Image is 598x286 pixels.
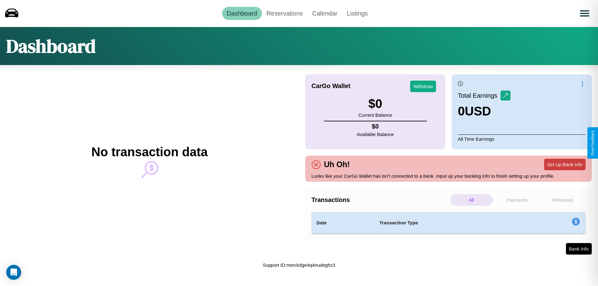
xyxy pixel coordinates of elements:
[316,219,369,227] h4: Date
[311,82,350,90] h4: CarGo Wallet
[458,134,586,143] p: All Time Earnings
[358,97,392,111] h3: $ 0
[342,7,373,20] a: Listings
[6,33,96,59] h1: Dashboard
[541,194,584,206] p: Withdraws
[311,212,586,234] table: simple table
[450,194,493,206] p: All
[357,130,394,138] p: Available Balance
[591,130,595,156] div: Give Feedback
[458,104,510,118] h3: 0 USD
[379,219,521,227] h4: Transaction Type
[91,145,207,159] h2: No transaction data
[6,265,21,280] div: Open Intercom Messenger
[458,90,501,101] p: Total Earnings
[576,5,593,22] button: Open menu
[311,196,448,204] h4: Transactions
[222,7,262,20] a: Dashboard
[321,160,353,169] h4: Uh Oh!
[496,194,539,206] p: Payments
[311,172,586,180] p: Looks like your CarGo Wallet has isn't connected to a bank. Input up your banking info to finish ...
[358,111,392,119] p: Current Balance
[410,81,436,92] button: Withdraw
[262,7,308,20] a: Reservations
[263,261,335,269] p: Support ID: merckdge4q4nudeghz3
[566,243,592,255] button: Bank Info
[307,7,342,20] a: Calendar
[357,123,394,130] h4: $ 0
[544,159,586,170] button: Set Up Bank Info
